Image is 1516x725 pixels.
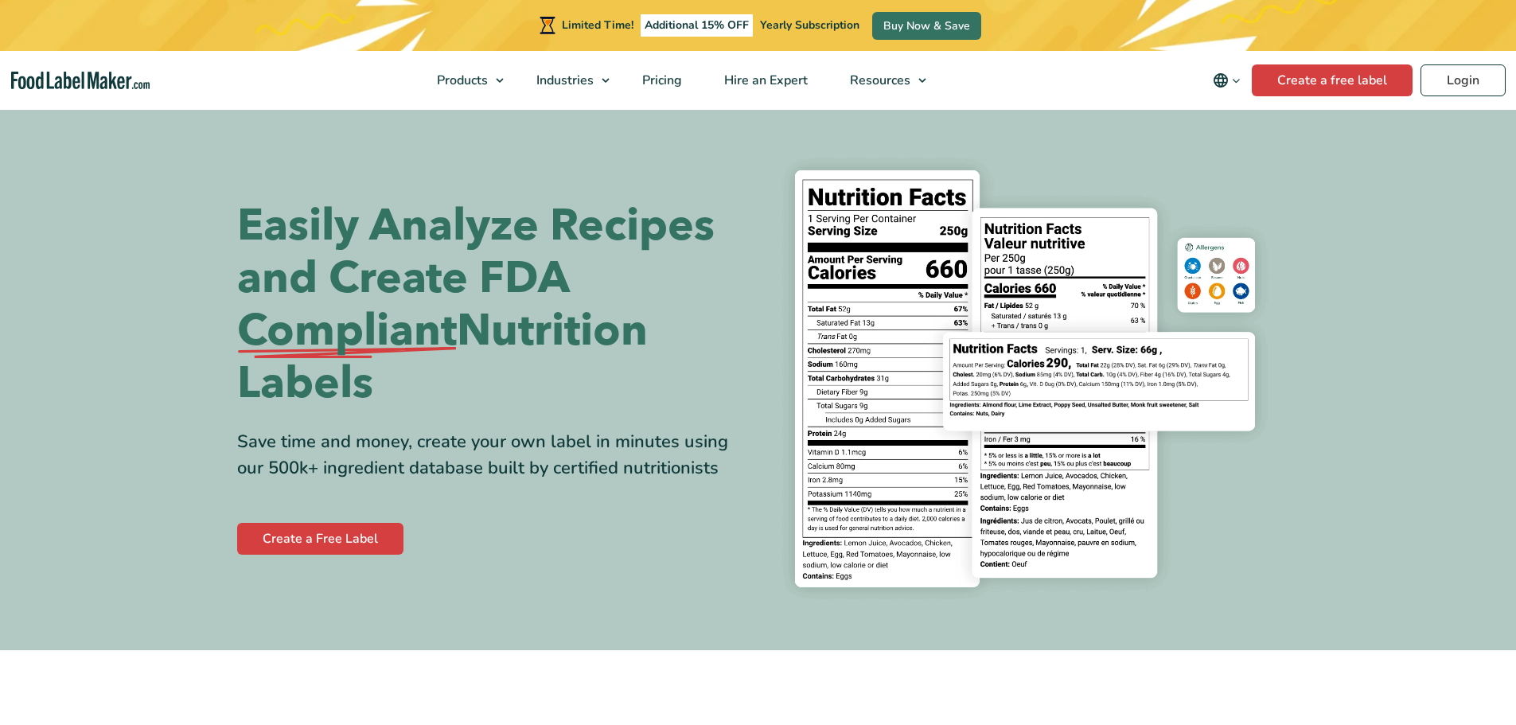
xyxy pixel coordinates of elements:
[719,72,809,89] span: Hire an Expert
[416,51,512,110] a: Products
[845,72,912,89] span: Resources
[237,200,746,410] h1: Easily Analyze Recipes and Create FDA Nutrition Labels
[641,14,753,37] span: Additional 15% OFF
[237,523,403,555] a: Create a Free Label
[237,305,457,357] span: Compliant
[562,18,633,33] span: Limited Time!
[237,429,746,481] div: Save time and money, create your own label in minutes using our 500k+ ingredient database built b...
[532,72,595,89] span: Industries
[622,51,700,110] a: Pricing
[872,12,981,40] a: Buy Now & Save
[1421,64,1506,96] a: Login
[829,51,934,110] a: Resources
[11,72,150,90] a: Food Label Maker homepage
[760,18,859,33] span: Yearly Subscription
[1252,64,1413,96] a: Create a free label
[637,72,684,89] span: Pricing
[1202,64,1252,96] button: Change language
[703,51,825,110] a: Hire an Expert
[432,72,489,89] span: Products
[516,51,618,110] a: Industries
